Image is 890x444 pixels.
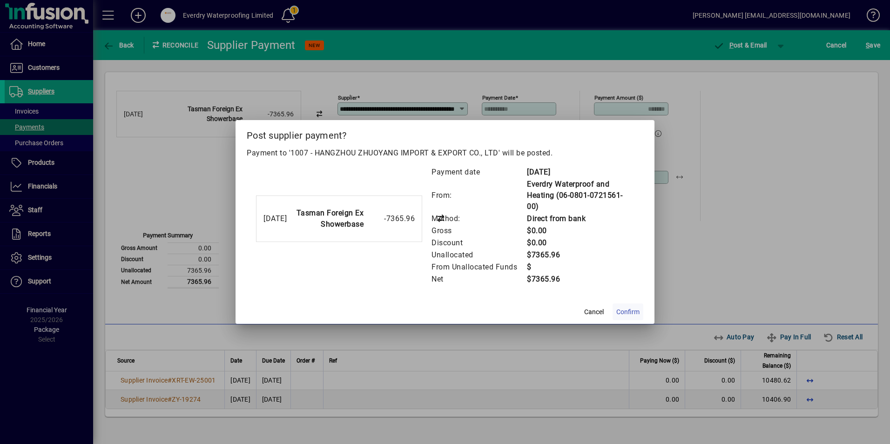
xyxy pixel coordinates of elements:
div: -7365.96 [368,213,415,224]
td: $ [526,261,634,273]
p: Payment to '1007 - HANGZHOU ZHUOYANG IMPORT & EXPORT CO., LTD' will be posted. [247,148,643,159]
td: $7365.96 [526,249,634,261]
button: Cancel [579,303,609,320]
span: Confirm [616,307,640,317]
td: [DATE] [526,166,634,178]
td: Discount [431,237,526,249]
span: Cancel [584,307,604,317]
button: Confirm [613,303,643,320]
td: Payment date [431,166,526,178]
h2: Post supplier payment? [236,120,654,147]
td: Direct from bank [526,213,634,225]
td: $0.00 [526,225,634,237]
td: From Unallocated Funds [431,261,526,273]
td: $0.00 [526,237,634,249]
div: [DATE] [263,213,287,224]
td: Method: [431,213,526,225]
td: Everdry Waterproof and Heating (06-0801-0721561-00) [526,178,634,213]
td: Net [431,273,526,285]
td: Unallocated [431,249,526,261]
td: Gross [431,225,526,237]
td: $7365.96 [526,273,634,285]
strong: Tasman Foreign Ex Showerbase [297,209,364,229]
td: From: [431,178,526,213]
